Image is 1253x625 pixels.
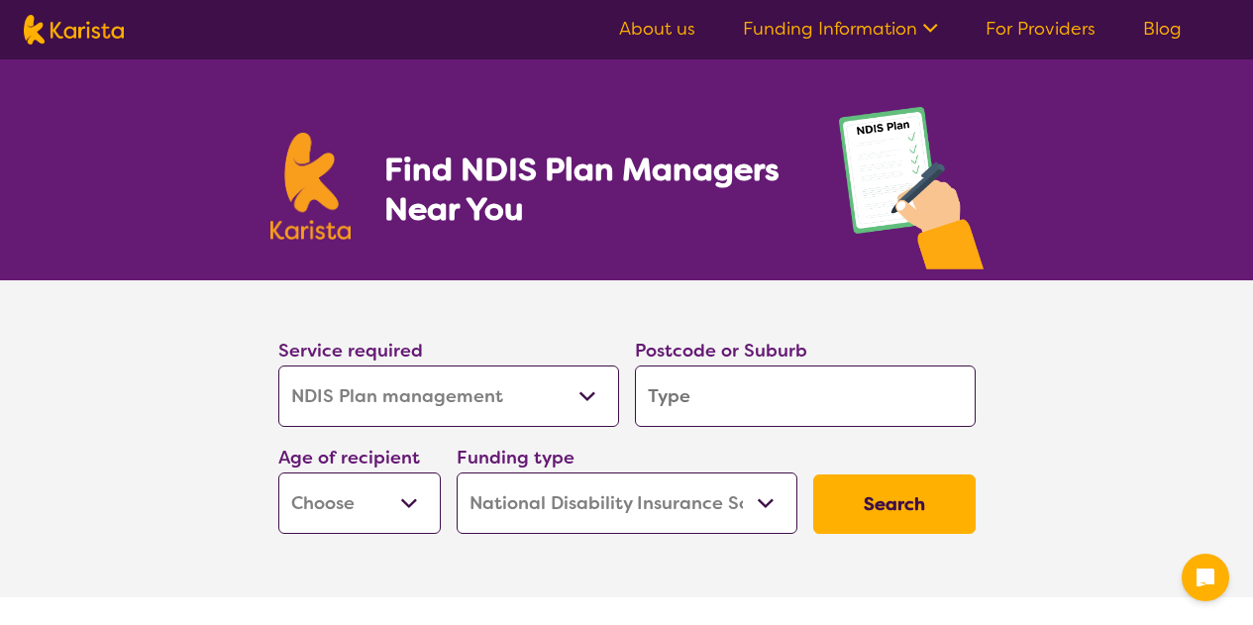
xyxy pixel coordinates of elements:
button: Search [813,474,976,534]
img: Karista logo [270,133,352,240]
a: Blog [1143,17,1182,41]
a: Funding Information [743,17,938,41]
a: For Providers [986,17,1096,41]
label: Service required [278,339,423,363]
img: plan-management [839,107,984,280]
label: Postcode or Suburb [635,339,807,363]
h1: Find NDIS Plan Managers Near You [384,150,798,229]
img: Karista logo [24,15,124,45]
label: Age of recipient [278,446,420,469]
input: Type [635,365,976,427]
a: About us [619,17,695,41]
label: Funding type [457,446,574,469]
